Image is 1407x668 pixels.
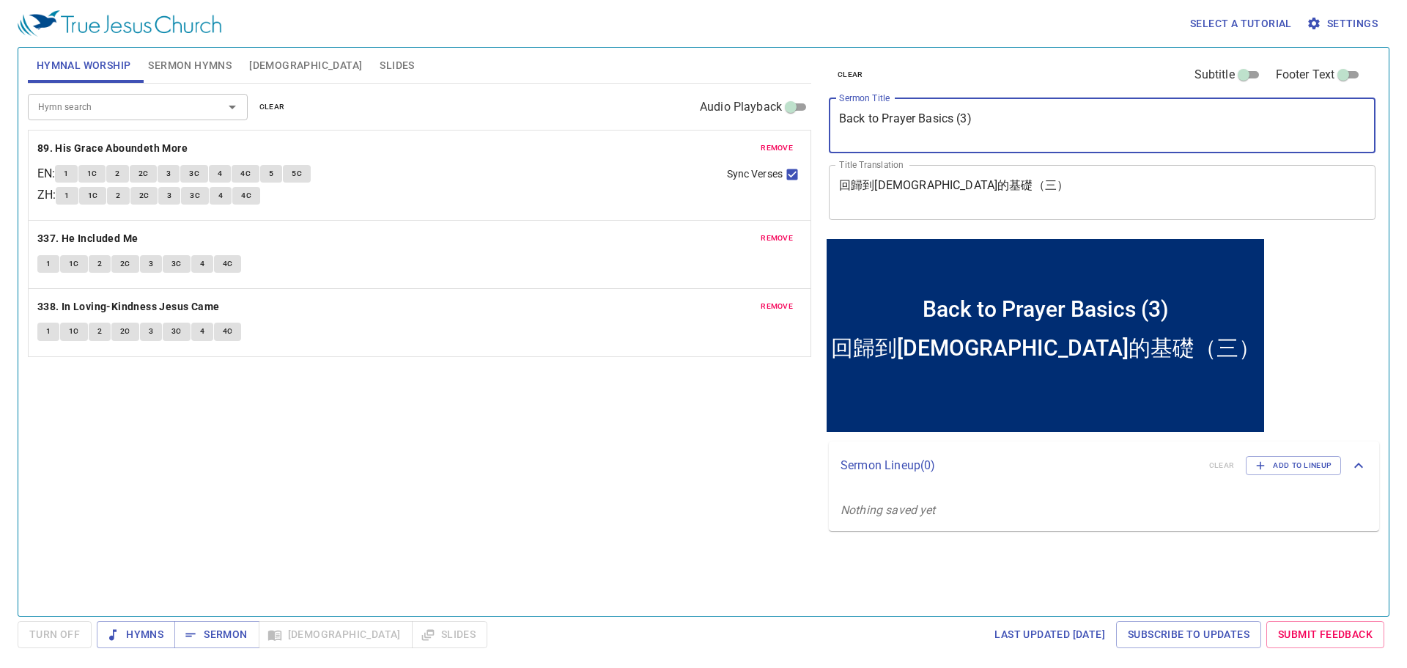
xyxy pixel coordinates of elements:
span: Last updated [DATE] [994,625,1105,644]
button: 337. He Included Me [37,230,141,248]
button: 2 [106,165,128,183]
span: Hymnal Worship [37,56,131,75]
span: 4C [240,167,251,180]
span: [DEMOGRAPHIC_DATA] [249,56,362,75]
span: remove [761,232,793,245]
span: 2C [139,189,149,202]
b: 337. He Included Me [37,230,139,248]
span: Subtitle [1194,66,1235,84]
iframe: from-child [823,235,1268,436]
button: 2C [111,323,139,340]
span: 4C [241,189,251,202]
span: Audio Playback [700,98,782,116]
button: Hymns [97,621,175,648]
span: remove [761,300,793,313]
button: Open [222,97,243,117]
button: 4 [191,323,213,340]
button: 2C [130,165,158,183]
span: 4C [223,325,233,338]
button: 1C [79,187,107,205]
button: 4 [191,255,213,273]
span: 3C [171,325,182,338]
span: clear [838,68,863,81]
span: 2 [116,189,120,202]
button: 4C [214,255,242,273]
span: Slides [380,56,414,75]
button: 1 [37,323,59,340]
span: Add to Lineup [1255,459,1332,472]
span: 2 [97,325,102,338]
button: 338. In Loving-Kindness Jesus Came [37,298,222,316]
b: 89. His Grace Aboundeth More [37,139,188,158]
button: 1 [55,165,77,183]
button: 5C [283,165,311,183]
span: 2 [97,257,102,271]
span: 4 [200,257,204,271]
b: 338. In Loving-Kindness Jesus Came [37,298,220,316]
button: 4 [209,165,231,183]
button: Select a tutorial [1184,10,1298,37]
a: Subscribe to Updates [1116,621,1261,648]
textarea: Back to Prayer Basics (3) [839,111,1365,139]
button: 2 [89,323,111,340]
button: 2 [89,255,111,273]
button: 3C [180,165,208,183]
button: 4 [210,187,232,205]
button: 4C [214,323,242,340]
span: 1 [46,325,51,338]
span: Sermon Hymns [148,56,232,75]
button: remove [752,139,802,157]
span: Hymns [108,625,163,644]
button: 89. His Grace Aboundeth More [37,139,191,158]
button: Settings [1304,10,1384,37]
span: 1C [69,325,79,338]
button: 2C [111,255,139,273]
button: Add to Lineup [1246,456,1341,475]
span: 2C [120,325,130,338]
p: EN : [37,165,55,183]
a: Last updated [DATE] [989,621,1111,648]
span: Sync Verses [727,166,783,182]
button: 3 [158,165,180,183]
button: 4C [232,165,259,183]
button: 1C [60,255,88,273]
span: 3 [149,257,153,271]
span: 1 [64,189,69,202]
span: clear [259,100,285,114]
p: Sermon Lineup ( 0 ) [841,457,1197,474]
span: 5C [292,167,302,180]
span: 3C [171,257,182,271]
span: 2 [115,167,119,180]
button: remove [752,230,802,247]
button: 1 [37,255,59,273]
img: True Jesus Church [18,10,221,37]
span: 4C [223,257,233,271]
button: 2 [107,187,129,205]
span: Subscribe to Updates [1128,625,1249,644]
span: 3 [167,189,171,202]
span: Select a tutorial [1190,15,1292,33]
button: 3C [163,323,191,340]
button: 3 [158,187,180,205]
span: 1 [64,167,68,180]
button: 1C [60,323,88,340]
button: 1 [56,187,78,205]
span: Sermon [186,625,247,644]
button: clear [829,66,872,84]
p: ZH : [37,186,56,204]
span: 3 [149,325,153,338]
span: 5 [269,167,273,180]
span: Settings [1310,15,1378,33]
span: 4 [200,325,204,338]
button: 3 [140,323,162,340]
span: Submit Feedback [1278,625,1373,644]
span: 3 [166,167,171,180]
span: 3C [189,167,199,180]
span: 1C [87,167,97,180]
span: 3C [190,189,200,202]
a: Submit Feedback [1266,621,1384,648]
button: 3C [163,255,191,273]
span: 2C [139,167,149,180]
